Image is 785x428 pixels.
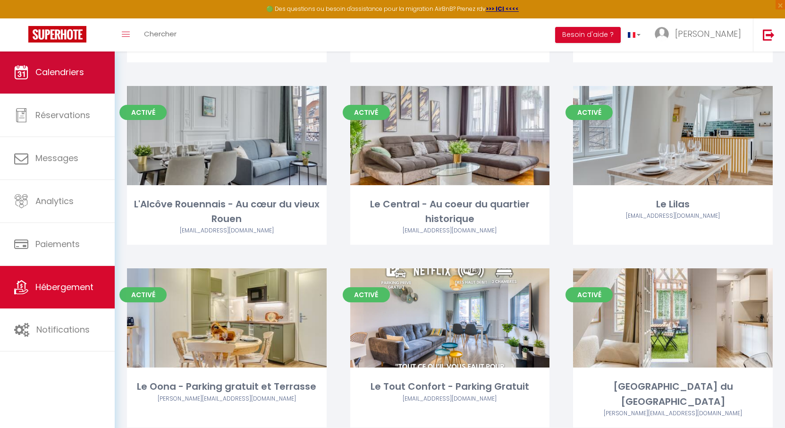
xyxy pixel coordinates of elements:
a: ... [PERSON_NAME] [648,18,753,51]
div: Le Central - Au coeur du quartier historique [350,197,550,227]
div: Le Tout Confort - Parking Gratuit [350,379,550,394]
img: logout [763,29,775,41]
span: Activé [119,287,167,302]
span: Activé [119,105,167,120]
a: Chercher [137,18,184,51]
span: Notifications [36,324,90,335]
div: L'Alcôve Rouennais - Au cœur du vieux Rouen [127,197,327,227]
span: Paiements [35,238,80,250]
span: Messages [35,152,78,164]
button: Besoin d'aide ? [555,27,621,43]
span: Chercher [144,29,177,39]
div: Le Lilas [573,197,773,212]
span: Activé [343,105,390,120]
span: Analytics [35,195,74,207]
span: Réservations [35,109,90,121]
div: Airbnb [127,394,327,403]
div: Airbnb [127,226,327,235]
span: Activé [566,105,613,120]
span: Activé [566,287,613,302]
span: [PERSON_NAME] [675,28,741,40]
a: >>> ICI <<<< [486,5,519,13]
img: Super Booking [28,26,86,43]
div: Airbnb [350,226,550,235]
span: Activé [343,287,390,302]
div: [GEOGRAPHIC_DATA] du [GEOGRAPHIC_DATA] [573,379,773,409]
div: Airbnb [573,212,773,221]
div: Le Oona - Parking gratuit et Terrasse [127,379,327,394]
div: Airbnb [573,409,773,418]
span: Hébergement [35,281,93,293]
span: Calendriers [35,66,84,78]
img: ... [655,27,669,41]
div: Airbnb [350,394,550,403]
